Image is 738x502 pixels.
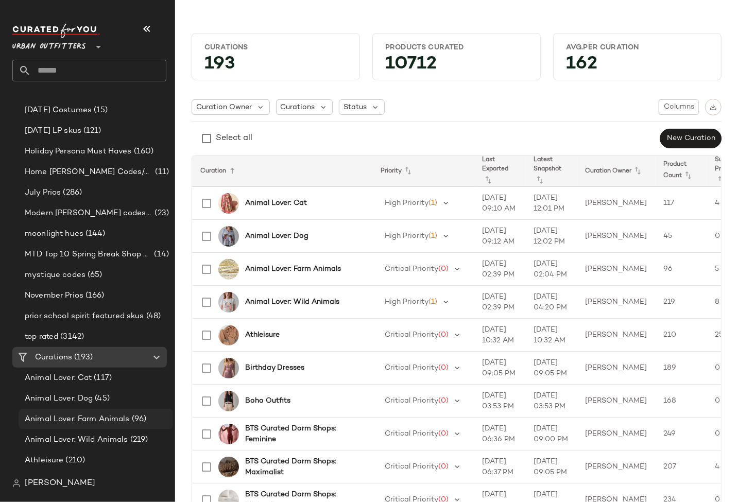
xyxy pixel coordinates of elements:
div: Curations [204,43,347,53]
span: July Prios [25,187,61,199]
span: Curations [281,102,315,113]
td: 207 [656,451,707,483]
span: High Priority [385,199,428,207]
span: MTD Top 10 Spring Break Shop 4.1 [25,249,152,261]
span: (3142) [58,331,84,343]
td: [DATE] 09:05 PM [526,451,577,483]
td: [PERSON_NAME] [577,220,656,253]
b: Athleisure [245,330,280,340]
span: (45) [93,393,110,405]
div: Avg.per Curation [566,43,709,53]
span: prior school spirit featured skus [25,310,144,322]
span: Critical Priority [385,331,438,339]
td: [DATE] 03:53 PM [474,385,526,418]
img: cfy_white_logo.C9jOOHJF.svg [12,24,100,38]
span: Athleisure [25,455,63,466]
span: (219) [128,434,148,446]
span: (15) [92,105,108,116]
td: 219 [656,286,707,319]
span: (0) [438,463,449,471]
td: 168 [656,385,707,418]
td: 249 [656,418,707,451]
td: [PERSON_NAME] [577,418,656,451]
td: [PERSON_NAME] [577,385,656,418]
span: Status [344,102,367,113]
span: (23) [152,207,169,219]
span: Curation Owner [196,102,252,113]
button: Columns [659,99,699,115]
b: Boho Outfits [245,395,290,406]
span: Critical Priority [385,364,438,372]
img: 101332914_073_b [218,259,239,280]
img: 102059615_004_b [218,226,239,247]
button: New Curation [660,129,722,148]
td: [PERSON_NAME] [577,187,656,220]
span: Critical Priority [385,397,438,405]
span: (210) [63,455,85,466]
span: Home [PERSON_NAME] Codes/Add Ins [25,166,153,178]
td: 96 [656,253,707,286]
span: Columns [663,103,694,111]
span: Animal Lover: Farm Animals [25,413,130,425]
span: mystique codes [25,269,85,281]
span: Critical Priority [385,463,438,471]
td: [PERSON_NAME] [577,286,656,319]
span: (0) [438,331,449,339]
span: Holiday Persona Must Haves [25,146,132,158]
span: (117) [92,372,112,384]
span: Animal Lover: Dog [25,393,93,405]
div: Select all [216,132,252,145]
span: (286) [61,187,82,199]
span: Modern [PERSON_NAME] codes 9/12 [25,207,152,219]
td: [DATE] 02:04 PM [526,253,577,286]
span: (48) [144,310,161,322]
td: [DATE] 03:53 PM [526,385,577,418]
td: 117 [656,187,707,220]
td: [DATE] 12:02 PM [526,220,577,253]
span: Animal Lover: Wild Animals [25,434,128,446]
td: 189 [656,352,707,385]
img: 94373735_020_b [218,325,239,345]
img: 99443566_066_b [218,193,239,214]
td: 45 [656,220,707,253]
td: [DATE] 04:20 PM [526,286,577,319]
span: top rated [25,331,58,343]
span: (0) [438,364,449,372]
span: High Priority [385,298,428,306]
b: Animal Lover: Dog [245,231,308,241]
td: 210 [656,319,707,352]
td: [DATE] 09:05 PM [526,352,577,385]
img: 102187119_066_b2 [218,424,239,444]
th: Latest Snapshot [526,155,577,187]
span: Curations [35,352,72,363]
span: Critical Priority [385,265,438,273]
td: [PERSON_NAME] [577,451,656,483]
td: [DATE] 12:01 PM [526,187,577,220]
th: Product Count [656,155,707,187]
img: svg%3e [12,479,21,488]
span: (96) [130,413,147,425]
div: 193 [196,57,355,76]
div: 162 [558,57,717,76]
div: Products Curated [385,43,528,53]
img: 97256739_070_b [218,457,239,477]
td: [PERSON_NAME] [577,352,656,385]
td: [DATE] 09:00 PM [526,418,577,451]
td: [DATE] 09:12 AM [474,220,526,253]
b: Animal Lover: Cat [245,198,307,209]
img: 96915335_001_b [218,391,239,411]
span: (1) [428,199,437,207]
span: [DATE] Costumes [25,105,92,116]
span: (1) [428,298,437,306]
b: Birthday Dresses [245,362,304,373]
span: November Prios [25,290,83,302]
span: (121) [81,125,101,137]
td: [DATE] 06:36 PM [474,418,526,451]
td: [PERSON_NAME] [577,253,656,286]
span: (11) [153,166,169,178]
span: (0) [438,265,449,273]
b: Animal Lover: Farm Animals [245,264,341,274]
b: BTS Curated Dorm Shops: Maximalist [245,456,360,478]
span: moonlight hues [25,228,83,240]
img: 101075752_010_b [218,292,239,313]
